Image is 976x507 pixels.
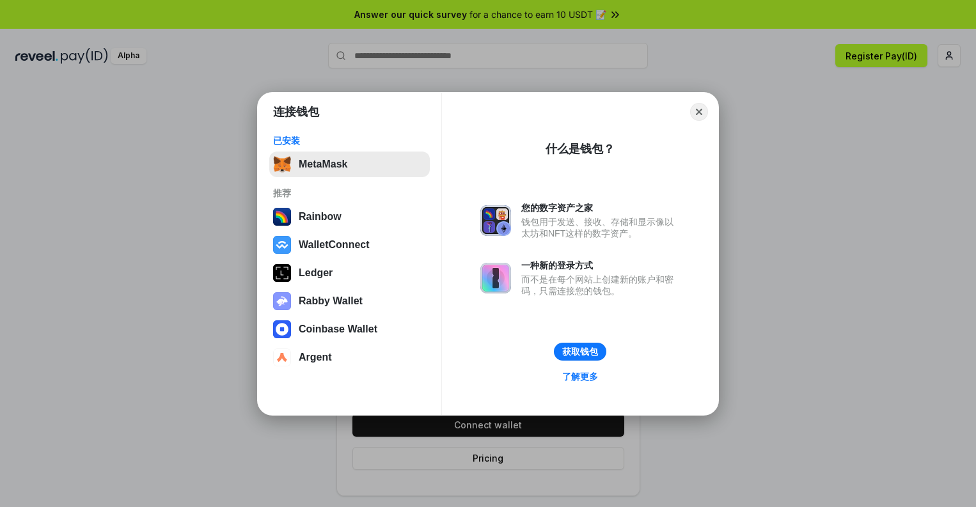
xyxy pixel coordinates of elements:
button: Ledger [269,260,430,286]
div: Argent [299,352,332,363]
div: WalletConnect [299,239,370,251]
div: 已安装 [273,135,426,146]
img: svg+xml,%3Csvg%20xmlns%3D%22http%3A%2F%2Fwww.w3.org%2F2000%2Fsvg%22%20fill%3D%22none%22%20viewBox... [480,263,511,293]
button: Rainbow [269,204,430,230]
a: 了解更多 [555,368,606,385]
div: 推荐 [273,187,426,199]
div: Rabby Wallet [299,295,363,307]
div: MetaMask [299,159,347,170]
img: svg+xml,%3Csvg%20xmlns%3D%22http%3A%2F%2Fwww.w3.org%2F2000%2Fsvg%22%20width%3D%2228%22%20height%3... [273,264,291,282]
div: 钱包用于发送、接收、存储和显示像以太坊和NFT这样的数字资产。 [521,216,680,239]
div: 获取钱包 [562,346,598,357]
div: 而不是在每个网站上创建新的账户和密码，只需连接您的钱包。 [521,274,680,297]
button: Argent [269,345,430,370]
img: svg+xml,%3Csvg%20width%3D%2228%22%20height%3D%2228%22%20viewBox%3D%220%200%2028%2028%22%20fill%3D... [273,348,291,366]
button: MetaMask [269,152,430,177]
img: svg+xml,%3Csvg%20width%3D%22120%22%20height%3D%22120%22%20viewBox%3D%220%200%20120%20120%22%20fil... [273,208,291,226]
button: Coinbase Wallet [269,316,430,342]
div: 您的数字资产之家 [521,202,680,214]
button: Close [690,103,708,121]
img: svg+xml,%3Csvg%20xmlns%3D%22http%3A%2F%2Fwww.w3.org%2F2000%2Fsvg%22%20fill%3D%22none%22%20viewBox... [480,205,511,236]
button: Rabby Wallet [269,288,430,314]
button: 获取钱包 [554,343,606,361]
div: Ledger [299,267,333,279]
button: WalletConnect [269,232,430,258]
div: 一种新的登录方式 [521,260,680,271]
img: svg+xml,%3Csvg%20width%3D%2228%22%20height%3D%2228%22%20viewBox%3D%220%200%2028%2028%22%20fill%3D... [273,320,291,338]
img: svg+xml,%3Csvg%20fill%3D%22none%22%20height%3D%2233%22%20viewBox%3D%220%200%2035%2033%22%20width%... [273,155,291,173]
div: 了解更多 [562,371,598,382]
img: svg+xml,%3Csvg%20xmlns%3D%22http%3A%2F%2Fwww.w3.org%2F2000%2Fsvg%22%20fill%3D%22none%22%20viewBox... [273,292,291,310]
h1: 连接钱包 [273,104,319,120]
div: Coinbase Wallet [299,324,377,335]
div: 什么是钱包？ [546,141,615,157]
div: Rainbow [299,211,342,222]
img: svg+xml,%3Csvg%20width%3D%2228%22%20height%3D%2228%22%20viewBox%3D%220%200%2028%2028%22%20fill%3D... [273,236,291,254]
